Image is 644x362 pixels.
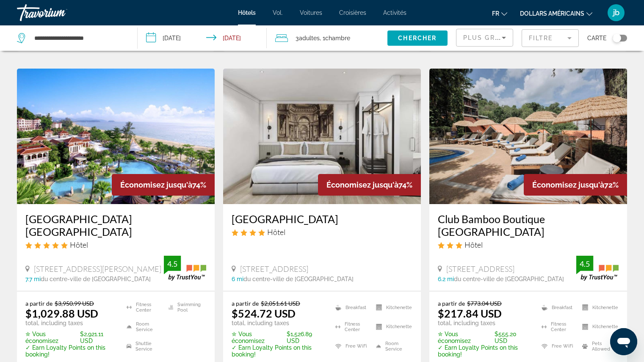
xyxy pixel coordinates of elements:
[41,276,151,282] span: du centre-ville de [GEOGRAPHIC_DATA]
[318,174,421,196] div: 74%
[467,300,502,307] del: $773.04 USD
[122,319,164,334] li: Room Service
[267,227,285,237] span: Hôtel
[261,300,300,307] del: $2,051.61 USD
[25,300,53,307] span: a partir de
[273,9,283,16] a: Vol.
[17,2,102,24] a: Travorium
[576,259,593,269] div: 4.5
[300,9,322,16] a: Voitures
[537,300,578,315] li: Breakfast
[438,307,502,320] ins: $217.84 USD
[438,213,619,238] a: Club Bamboo Boutique [GEOGRAPHIC_DATA]
[438,300,465,307] span: a partir de
[520,10,584,17] font: dollars américains
[438,331,531,344] p: $555.20 USD
[587,32,606,44] span: Carte
[240,264,308,274] span: [STREET_ADDRESS]
[25,331,78,344] span: ✮ Vous économisez
[25,276,41,282] span: 7.7 mi
[605,4,627,22] button: Menu utilisateur
[610,328,637,355] iframe: Bouton de lancement de la fenêtre de messagerie
[578,319,619,334] li: Kitchenette
[492,10,499,17] font: fr
[34,264,161,274] span: [STREET_ADDRESS][PERSON_NAME]
[55,300,94,307] del: $3,950.99 USD
[372,319,412,334] li: Kitchenette
[372,339,412,354] li: Room Service
[522,29,579,47] button: Filter
[438,240,619,249] div: 3 star Hotel
[326,180,398,189] span: Économisez jusqu'à
[25,344,116,358] p: ✓ Earn Loyalty Points on this booking!
[576,256,619,281] img: trustyou-badge.svg
[122,300,164,315] li: Fitness Center
[296,32,320,44] span: 3
[25,240,206,249] div: 5 star Hotel
[164,256,206,281] img: trustyou-badge.svg
[520,7,592,19] button: Changer de devise
[537,339,578,354] li: Free WiFi
[120,180,192,189] span: Économisez jusqu'à
[112,174,215,196] div: 74%
[438,320,531,326] p: total, including taxes
[524,174,627,196] div: 72%
[606,34,627,42] button: Toggle map
[232,307,296,320] ins: $524.72 USD
[267,25,387,51] button: Travelers: 3 adults, 0 children
[164,300,206,315] li: Swimming Pool
[339,9,366,16] a: Croisières
[438,276,454,282] span: 6.2 mi
[138,25,267,51] button: Check-in date: Dec 4, 2025 Check-out date: Dec 7, 2025
[492,7,507,19] button: Changer de langue
[25,331,116,344] p: $2,921.11 USD
[331,339,372,354] li: Free WiFi
[372,300,412,315] li: Kitchenette
[232,320,325,326] p: total, including taxes
[331,300,372,315] li: Breakfast
[25,307,98,320] ins: $1,029.88 USD
[122,339,164,354] li: Shuttle Service
[463,34,564,41] span: Plus grandes économies
[438,331,492,344] span: ✮ Vous économisez
[232,227,412,237] div: 4 star Hotel
[383,9,406,16] a: Activités
[331,319,372,334] li: Fitness Center
[238,9,256,16] a: Hôtels
[70,240,88,249] span: Hôtel
[164,259,181,269] div: 4.5
[232,213,412,225] a: [GEOGRAPHIC_DATA]
[429,69,627,204] img: Hotel image
[325,35,350,41] span: Chambre
[613,8,619,17] font: jb
[223,69,421,204] img: Hotel image
[17,69,215,204] img: Hotel image
[232,300,259,307] span: a partir de
[232,276,243,282] span: 6 mi
[25,213,206,238] a: [GEOGRAPHIC_DATA] [GEOGRAPHIC_DATA]
[578,339,619,354] li: Pets Allowed
[299,35,320,41] span: Adultes
[320,32,350,44] span: , 1
[463,33,506,43] mat-select: Sort by
[578,300,619,315] li: Kitchenette
[464,240,483,249] span: Hôtel
[387,30,448,46] button: Chercher
[532,180,604,189] span: Économisez jusqu'à
[25,320,116,326] p: total, including taxes
[537,319,578,334] li: Fitness Center
[398,35,437,41] span: Chercher
[446,264,514,274] span: [STREET_ADDRESS]
[438,344,531,358] p: ✓ Earn Loyalty Points on this booking!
